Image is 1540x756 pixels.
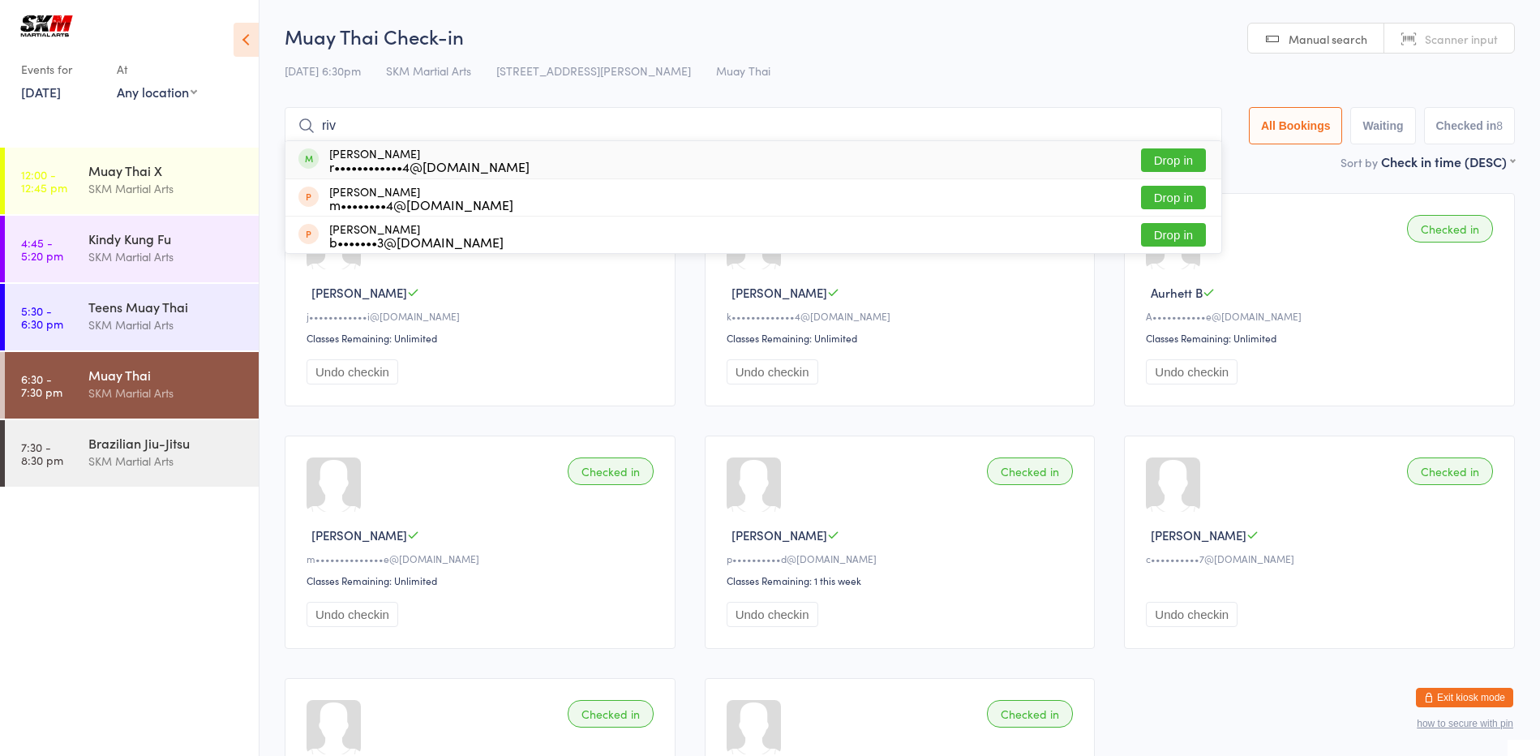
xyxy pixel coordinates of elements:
[88,298,245,316] div: Teens Muay Thai
[285,62,361,79] span: [DATE] 6:30pm
[1249,107,1343,144] button: All Bookings
[1381,152,1515,170] div: Check in time (DESC)
[386,62,471,79] span: SKM Martial Arts
[5,352,259,419] a: 6:30 -7:30 pmMuay ThaiSKM Martial Arts
[1146,552,1498,565] div: c••••••••••7@[DOMAIN_NAME]
[1146,602,1238,627] button: Undo checkin
[329,222,504,248] div: [PERSON_NAME]
[329,185,513,211] div: [PERSON_NAME]
[727,552,1079,565] div: p••••••••••d@[DOMAIN_NAME]
[1146,309,1498,323] div: A•••••••••••e@[DOMAIN_NAME]
[727,573,1079,587] div: Classes Remaining: 1 this week
[88,247,245,266] div: SKM Martial Arts
[307,602,398,627] button: Undo checkin
[1341,154,1378,170] label: Sort by
[568,700,654,728] div: Checked in
[88,452,245,470] div: SKM Martial Arts
[307,309,658,323] div: j••••••••••••i@[DOMAIN_NAME]
[329,198,513,211] div: m••••••••4@[DOMAIN_NAME]
[987,700,1073,728] div: Checked in
[21,83,61,101] a: [DATE]
[88,384,245,402] div: SKM Martial Arts
[496,62,691,79] span: [STREET_ADDRESS][PERSON_NAME]
[5,420,259,487] a: 7:30 -8:30 pmBrazilian Jiu-JitsuSKM Martial Arts
[88,230,245,247] div: Kindy Kung Fu
[1151,526,1246,543] span: [PERSON_NAME]
[16,12,77,40] img: SKM Martial Arts
[329,235,504,248] div: b•••••••3@[DOMAIN_NAME]
[727,602,818,627] button: Undo checkin
[117,56,197,83] div: At
[1151,284,1203,301] span: Aurhett B
[307,573,658,587] div: Classes Remaining: Unlimited
[1146,331,1498,345] div: Classes Remaining: Unlimited
[285,23,1515,49] h2: Muay Thai Check-in
[117,83,197,101] div: Any location
[5,216,259,282] a: 4:45 -5:20 pmKindy Kung FuSKM Martial Arts
[1289,31,1367,47] span: Manual search
[329,160,530,173] div: r••••••••••••4@[DOMAIN_NAME]
[727,331,1079,345] div: Classes Remaining: Unlimited
[21,372,62,398] time: 6:30 - 7:30 pm
[285,107,1222,144] input: Search
[307,331,658,345] div: Classes Remaining: Unlimited
[716,62,770,79] span: Muay Thai
[1141,148,1206,172] button: Drop in
[568,457,654,485] div: Checked in
[5,284,259,350] a: 5:30 -6:30 pmTeens Muay ThaiSKM Martial Arts
[1350,107,1415,144] button: Waiting
[329,147,530,173] div: [PERSON_NAME]
[1146,359,1238,384] button: Undo checkin
[21,440,63,466] time: 7:30 - 8:30 pm
[1407,215,1493,243] div: Checked in
[1141,223,1206,247] button: Drop in
[88,316,245,334] div: SKM Martial Arts
[1417,718,1513,729] button: how to secure with pin
[727,359,818,384] button: Undo checkin
[311,526,407,543] span: [PERSON_NAME]
[5,148,259,214] a: 12:00 -12:45 pmMuay Thai XSKM Martial Arts
[731,284,827,301] span: [PERSON_NAME]
[88,366,245,384] div: Muay Thai
[21,56,101,83] div: Events for
[21,168,67,194] time: 12:00 - 12:45 pm
[1424,107,1516,144] button: Checked in8
[1496,119,1503,132] div: 8
[731,526,827,543] span: [PERSON_NAME]
[727,309,1079,323] div: k•••••••••••••4@[DOMAIN_NAME]
[88,434,245,452] div: Brazilian Jiu-Jitsu
[1425,31,1498,47] span: Scanner input
[21,304,63,330] time: 5:30 - 6:30 pm
[1407,457,1493,485] div: Checked in
[88,161,245,179] div: Muay Thai X
[311,284,407,301] span: [PERSON_NAME]
[987,457,1073,485] div: Checked in
[88,179,245,198] div: SKM Martial Arts
[21,236,63,262] time: 4:45 - 5:20 pm
[1416,688,1513,707] button: Exit kiosk mode
[307,552,658,565] div: m••••••••••••••e@[DOMAIN_NAME]
[1141,186,1206,209] button: Drop in
[307,359,398,384] button: Undo checkin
